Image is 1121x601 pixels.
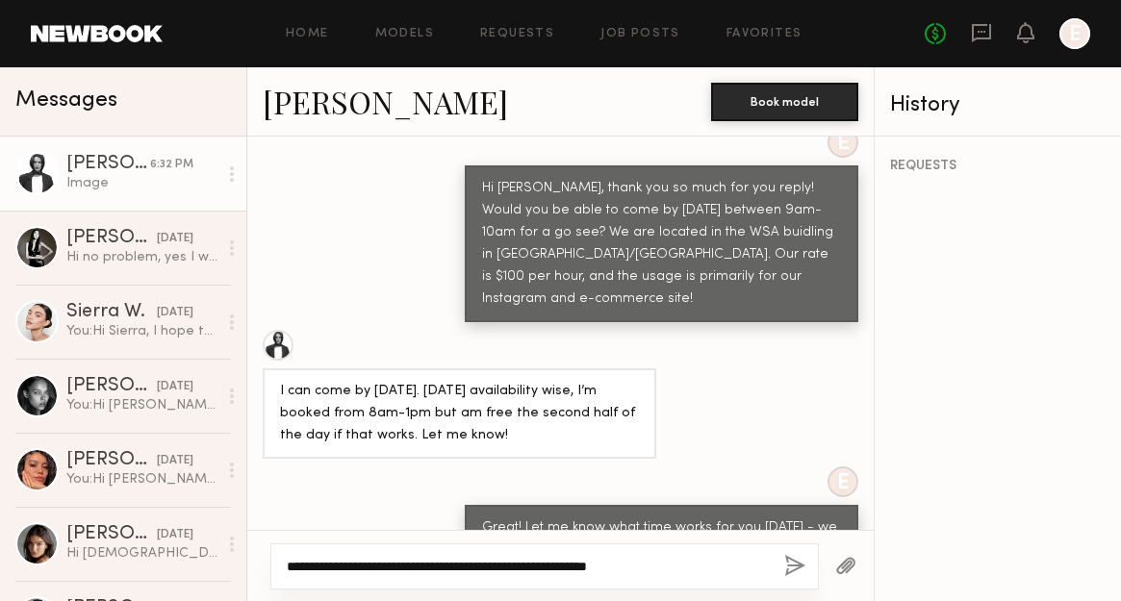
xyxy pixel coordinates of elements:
[600,28,680,40] a: Job Posts
[157,378,193,396] div: [DATE]
[66,174,217,192] div: Image
[66,470,217,488] div: You: Hi [PERSON_NAME], I hope this message finds you well. I’m reaching out on behalf of [PERSON_...
[157,230,193,248] div: [DATE]
[66,451,157,470] div: [PERSON_NAME]
[66,322,217,340] div: You: Hi Sierra, I hope this message finds you well. I’m reaching out on behalf of [PERSON_NAME], ...
[286,28,329,40] a: Home
[711,83,858,121] button: Book model
[480,28,554,40] a: Requests
[726,28,803,40] a: Favorites
[375,28,434,40] a: Models
[66,377,157,396] div: [PERSON_NAME]
[157,452,193,470] div: [DATE]
[66,229,157,248] div: [PERSON_NAME]
[482,517,841,584] div: Great! Let me know what time works for you [DATE] - we are located at [GEOGRAPHIC_DATA], you may ...
[1059,18,1090,49] a: E
[890,94,1106,116] div: History
[66,396,217,414] div: You: Hi [PERSON_NAME], I hope this message finds you well. I’m reaching out on behalf of [PERSON_...
[66,303,157,322] div: Sierra W.
[66,248,217,266] div: Hi no problem, yes I would be available! My phone number is [PHONE_NUMBER] just in case!
[280,381,639,447] div: I can come by [DATE]. [DATE] availability wise, I’m booked from 8am-1pm but am free the second ha...
[150,156,193,174] div: 6:32 PM
[15,89,117,112] span: Messages
[66,544,217,563] div: Hi [DEMOGRAPHIC_DATA], I just signed in!
[482,178,841,311] div: Hi [PERSON_NAME], thank you so much for you reply! Would you be able to come by [DATE] between 9a...
[66,525,157,544] div: [PERSON_NAME]
[157,526,193,544] div: [DATE]
[157,304,193,322] div: [DATE]
[66,155,150,174] div: [PERSON_NAME]
[263,81,508,122] a: [PERSON_NAME]
[711,92,858,109] a: Book model
[890,160,1106,173] div: REQUESTS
